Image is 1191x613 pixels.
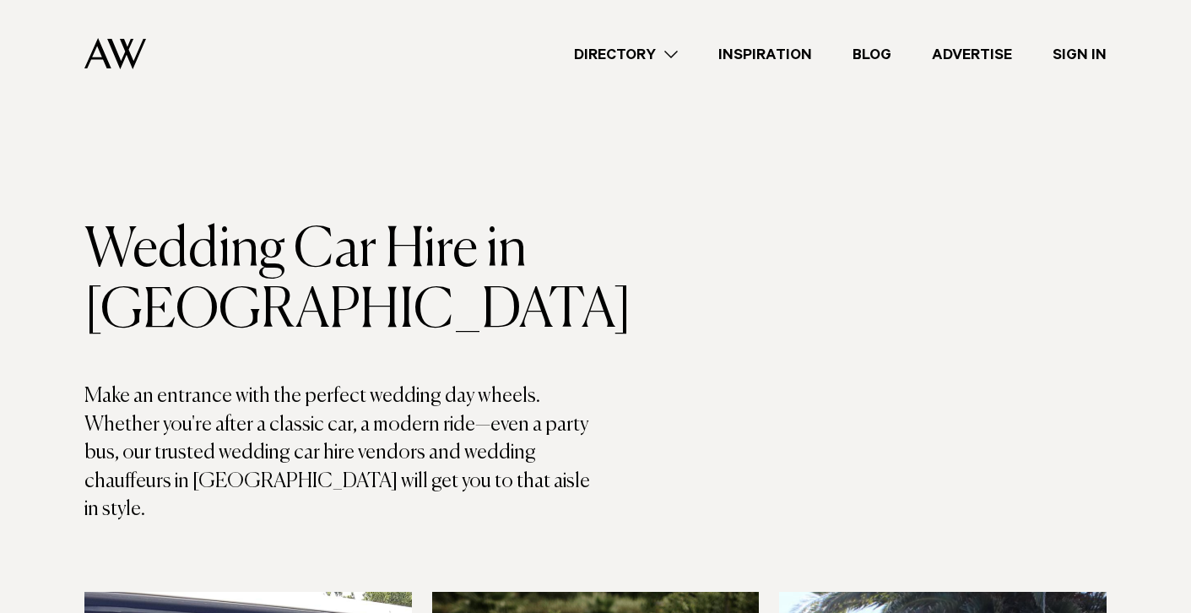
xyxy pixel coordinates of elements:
a: Blog [832,43,912,66]
a: Advertise [912,43,1032,66]
a: Sign In [1032,43,1127,66]
a: Inspiration [698,43,832,66]
a: Directory [554,43,698,66]
p: Make an entrance with the perfect wedding day wheels. Whether you're after a classic car, a moder... [84,382,596,524]
img: Auckland Weddings Logo [84,38,146,69]
h1: Wedding Car Hire in [GEOGRAPHIC_DATA] [84,220,596,342]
